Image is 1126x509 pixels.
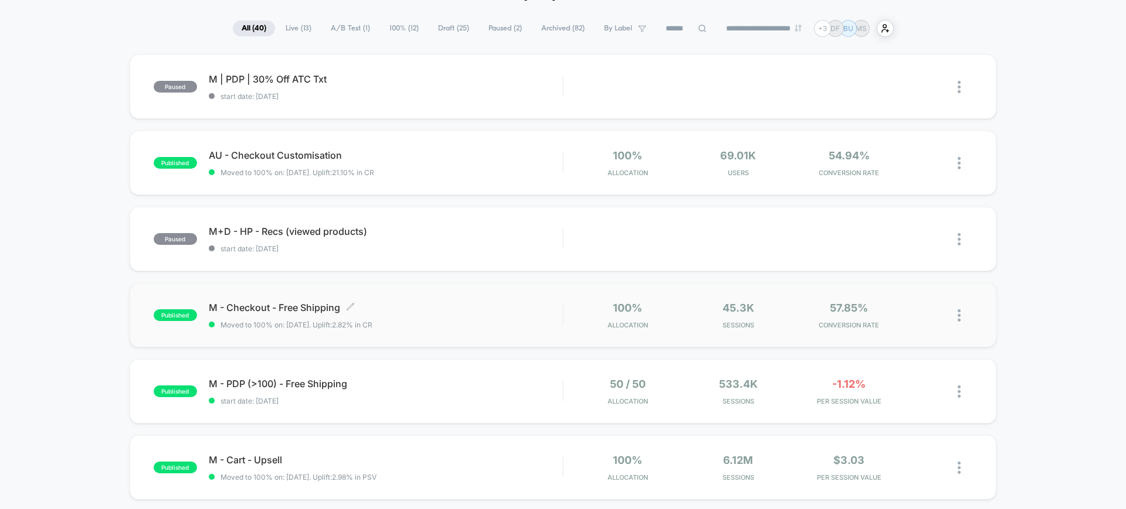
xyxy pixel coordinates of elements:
[958,157,961,169] img: close
[604,24,632,33] span: By Label
[608,473,648,481] span: Allocation
[610,378,646,390] span: 50 / 50
[796,473,901,481] span: PER SESSION VALUE
[209,454,562,466] span: M - Cart - Upsell
[154,309,197,321] span: published
[154,157,197,169] span: published
[233,21,275,36] span: All ( 40 )
[209,397,562,405] span: start date: [DATE]
[958,385,961,398] img: close
[209,302,562,313] span: M - Checkout - Free Shipping
[608,169,648,177] span: Allocation
[608,321,648,329] span: Allocation
[686,169,791,177] span: Users
[856,24,867,33] p: MS
[480,21,531,36] span: Paused ( 2 )
[796,169,901,177] span: CONVERSION RATE
[209,73,562,85] span: M | PDP | 30% Off ATC Txt
[209,226,562,237] span: M+D - HP - Recs (viewed products)
[322,21,379,36] span: A/B Test ( 1 )
[720,149,756,162] span: 69.01k
[814,20,831,37] div: + 3
[796,321,901,329] span: CONVERSION RATE
[958,309,961,322] img: close
[796,397,901,405] span: PER SESSION VALUE
[533,21,593,36] span: Archived ( 82 )
[209,378,562,390] span: M - PDP (>100) - Free Shipping
[154,462,197,473] span: published
[723,454,753,466] span: 6.12M
[613,149,642,162] span: 100%
[686,473,791,481] span: Sessions
[221,320,372,329] span: Moved to 100% on: [DATE] . Uplift: 2.82% in CR
[958,81,961,93] img: close
[830,24,840,33] p: DF
[830,302,868,314] span: 57.85%
[154,385,197,397] span: published
[277,21,320,36] span: Live ( 13 )
[429,21,478,36] span: Draft ( 25 )
[829,149,870,162] span: 54.94%
[832,378,866,390] span: -1.12%
[958,462,961,474] img: close
[209,149,562,161] span: AU - Checkout Customisation
[833,454,864,466] span: $3.03
[723,302,754,314] span: 45.3k
[221,168,374,177] span: Moved to 100% on: [DATE] . Uplift: 21.10% in CR
[686,321,791,329] span: Sessions
[154,233,197,245] span: paused
[686,397,791,405] span: Sessions
[719,378,758,390] span: 533.4k
[608,397,648,405] span: Allocation
[209,244,562,253] span: start date: [DATE]
[381,21,428,36] span: 100% ( 12 )
[613,454,642,466] span: 100%
[795,25,802,32] img: end
[958,233,961,245] img: close
[843,24,853,33] p: BU
[154,81,197,93] span: paused
[209,92,562,101] span: start date: [DATE]
[221,473,377,481] span: Moved to 100% on: [DATE] . Uplift: 2.98% in PSV
[613,302,642,314] span: 100%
